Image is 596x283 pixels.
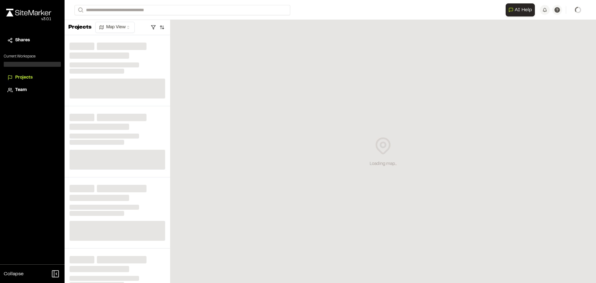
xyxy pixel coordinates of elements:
[7,87,57,94] a: Team
[15,37,30,44] span: Shares
[68,23,92,32] p: Projects
[506,3,537,16] div: Open AI Assistant
[515,6,532,14] span: AI Help
[506,3,535,16] button: Open AI Assistant
[7,74,57,81] a: Projects
[74,5,86,15] button: Search
[370,161,397,167] div: Loading map...
[4,54,61,59] p: Current Workspace
[6,9,51,16] img: rebrand.png
[15,87,27,94] span: Team
[4,270,24,278] span: Collapse
[7,37,57,44] a: Shares
[6,16,51,22] div: Oh geez...please don't...
[15,74,33,81] span: Projects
